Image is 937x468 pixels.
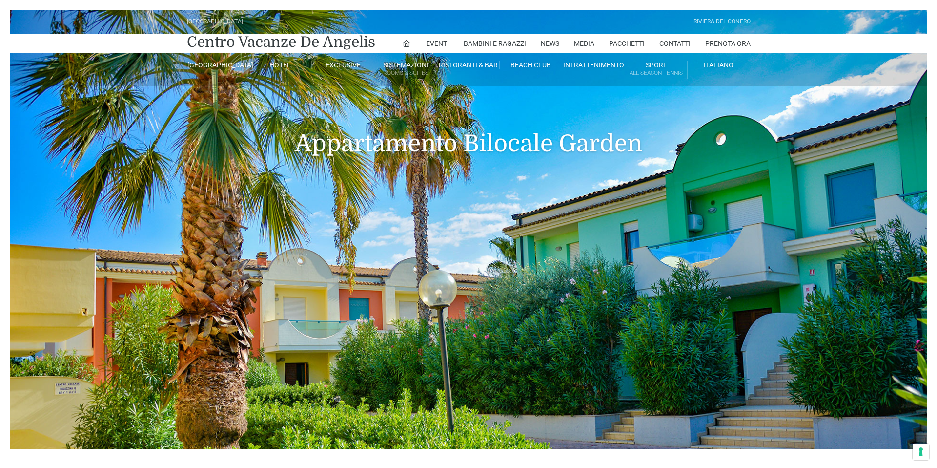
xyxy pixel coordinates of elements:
a: Intrattenimento [562,61,625,69]
small: Rooms & Suites [374,68,436,78]
a: Centro Vacanze De Angelis [187,32,375,52]
a: Beach Club [500,61,562,69]
a: Exclusive [312,61,374,69]
a: Prenota Ora [705,34,751,53]
div: [GEOGRAPHIC_DATA] [187,17,243,26]
a: Eventi [426,34,449,53]
a: SportAll Season Tennis [625,61,688,79]
a: Ristoranti & Bar [437,61,500,69]
small: All Season Tennis [625,68,687,78]
a: Hotel [249,61,312,69]
a: Bambini e Ragazzi [464,34,526,53]
button: Le tue preferenze relative al consenso per le tecnologie di tracciamento [913,444,929,460]
span: Italiano [704,61,733,69]
h1: Appartamento Bilocale Garden [187,86,751,172]
a: SistemazioniRooms & Suites [374,61,437,79]
a: Pacchetti [609,34,645,53]
a: Contatti [659,34,691,53]
a: Media [574,34,594,53]
a: Italiano [688,61,750,69]
div: Riviera Del Conero [693,17,751,26]
a: [GEOGRAPHIC_DATA] [187,61,249,69]
a: News [541,34,559,53]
